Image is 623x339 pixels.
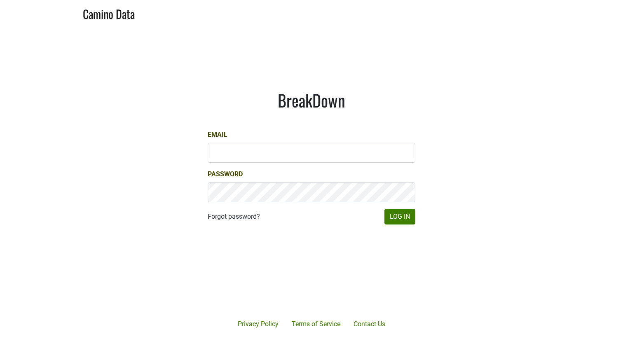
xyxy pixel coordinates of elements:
[208,130,227,140] label: Email
[208,169,243,179] label: Password
[208,212,260,222] a: Forgot password?
[208,90,415,110] h1: BreakDown
[83,3,135,23] a: Camino Data
[347,316,392,332] a: Contact Us
[285,316,347,332] a: Terms of Service
[384,209,415,224] button: Log In
[231,316,285,332] a: Privacy Policy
